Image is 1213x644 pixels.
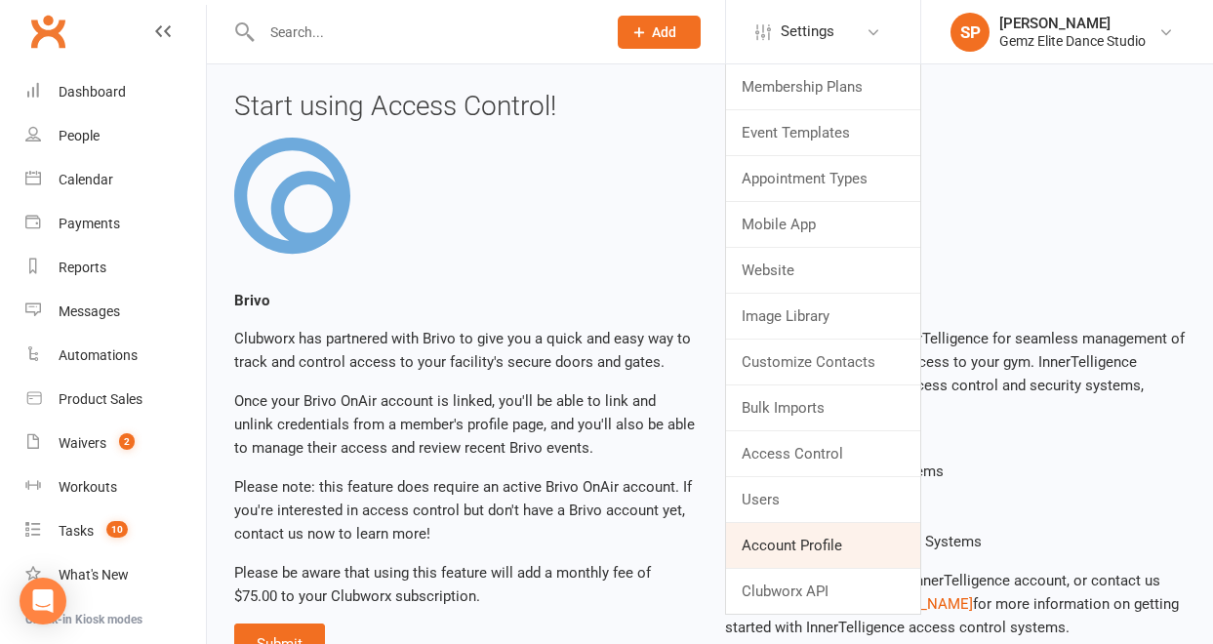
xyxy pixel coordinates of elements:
div: Reports [59,260,106,275]
a: Payments [25,202,206,246]
a: Customize Contacts [726,340,920,384]
p: Clubworx integrates with InnerTelligence for seamless management of memberships and physical acce... [725,327,1187,421]
div: People [59,128,100,143]
p: Please note: this feature does require an active Brivo OnAir account. If you're interested in acc... [234,475,696,545]
div: Payments [59,216,120,231]
div: Messages [59,303,120,319]
a: Clubworx API [726,569,920,614]
button: Add [618,16,701,49]
span: 2 [119,433,135,450]
a: Users [726,477,920,522]
div: Waivers [59,435,106,451]
div: Tasks [59,523,94,539]
a: Workouts [25,465,206,509]
a: Access Control [726,431,920,476]
p: Clubworx has partnered with Brivo to give you a quick and easy way to track and control access to... [234,327,696,374]
p: Once your Brivo OnAir account is linked, you'll be able to link and unlink credentials from a mem... [234,389,696,460]
a: Product Sales [25,378,206,422]
a: Reports [25,246,206,290]
strong: Brivo [234,292,269,309]
div: Gemz Elite Dance Studio [999,32,1146,50]
a: Calendar [25,158,206,202]
a: What's New [25,553,206,597]
a: Automations [25,334,206,378]
a: Membership Plans [726,64,920,109]
a: Account Profile [726,523,920,568]
span: 10 [106,521,128,538]
div: [PERSON_NAME] [999,15,1146,32]
img: Brivo [234,138,350,255]
div: What's New [59,567,129,583]
p: Please be aware that using this feature will add a monthly fee of $75.00 to your Clubworx subscri... [234,561,696,608]
span: Settings [781,10,834,54]
input: Search... [256,19,592,46]
a: Mobile App [726,202,920,247]
a: Messages [25,290,206,334]
div: Automations [59,347,138,363]
div: Open Intercom Messenger [20,578,66,624]
h3: Start using Access Control! [234,92,1186,122]
span: Add [652,24,676,40]
li: Auto Tracking Systems [764,506,1187,530]
div: Calendar [59,172,113,187]
a: People [25,114,206,158]
div: Dashboard [59,84,126,100]
a: Waivers 2 [25,422,206,465]
div: Workouts [59,479,117,495]
li: CCTV systems [764,483,1187,506]
a: Website [726,248,920,293]
a: Dashboard [25,70,206,114]
a: Event Templates [726,110,920,155]
a: Bulk Imports [726,385,920,430]
li: Temperature Monitoring Systems [764,530,1187,553]
a: Appointment Types [726,156,920,201]
p: Click below to connect your InnerTelligence account, or contact us at for more information on get... [725,569,1187,639]
a: Clubworx [23,7,72,56]
a: Tasks 10 [25,509,206,553]
li: 24 hour fitness centres [764,436,1187,460]
li: Tailgate Detection Systems [764,460,1187,483]
div: SP [950,13,990,52]
a: Image Library [726,294,920,339]
div: Product Sales [59,391,142,407]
